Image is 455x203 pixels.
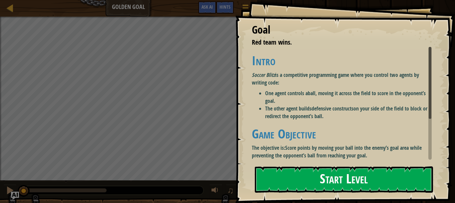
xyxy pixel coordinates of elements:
[11,192,19,200] button: Ask AI
[265,90,432,105] li: One agent controls a , moving it across the field to score in the opponent’s goal.
[252,71,432,87] p: is a competitive programming game where you control two agents by writing code:
[252,38,292,47] span: Red team wins.
[198,1,216,14] button: Ask AI
[255,166,433,193] button: Start Level
[252,144,432,159] p: The objective is:
[252,22,432,38] div: Goal
[226,184,237,198] button: ♫
[220,4,230,10] span: Hints
[243,38,430,47] li: Red team wins.
[252,71,275,79] em: Soccer Blitz
[202,4,213,10] span: Ask AI
[227,185,234,195] span: ♫
[3,184,17,198] button: Ctrl + P: Pause
[308,90,315,97] strong: ball
[209,184,223,198] button: Adjust volume
[252,127,432,141] h1: Game Objective
[252,144,422,159] strong: Score points by moving your ball into the enemy’s goal area while preventing the opponent’s ball ...
[265,105,432,120] li: The other agent builds on your side of the field to block or redirect the opponent’s ball.
[311,105,353,112] strong: defensive constructs
[252,54,432,68] h1: Intro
